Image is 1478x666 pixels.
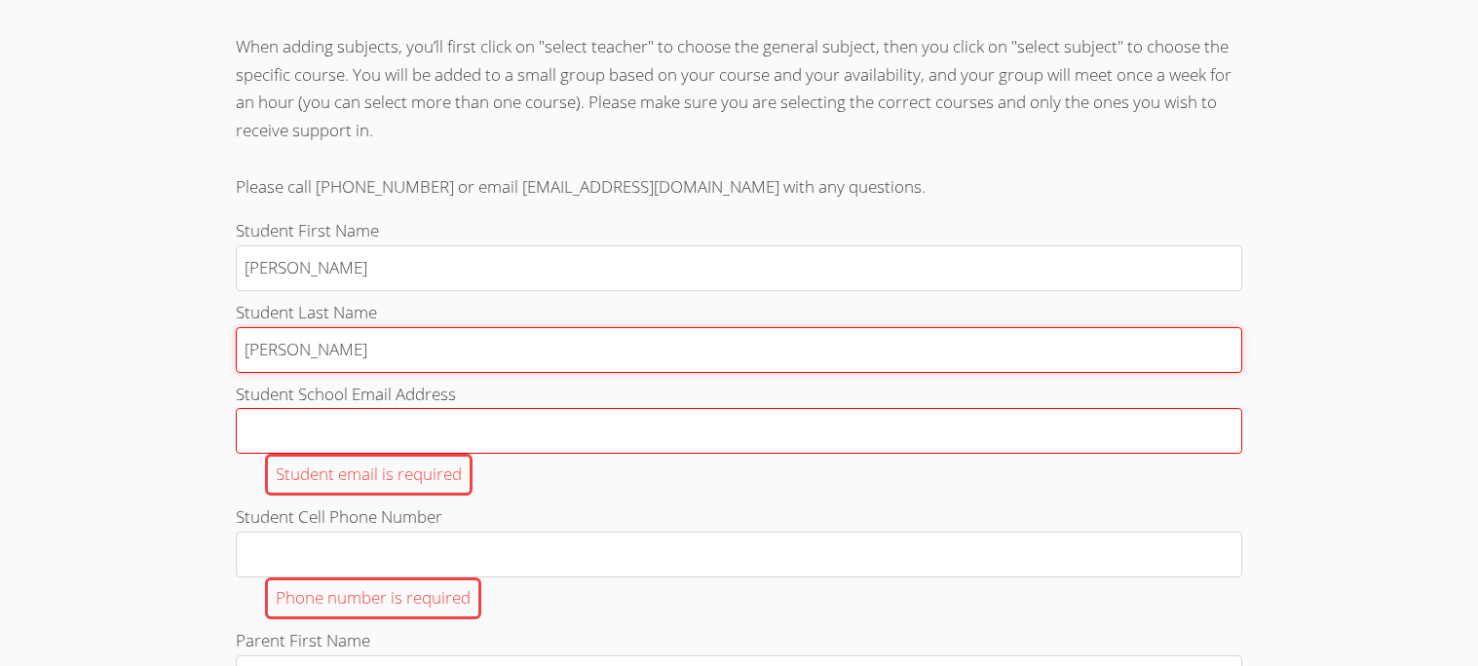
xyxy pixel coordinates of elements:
[236,301,377,323] span: Student Last Name
[236,505,442,528] span: Student Cell Phone Number
[236,245,1241,291] input: Student First Name
[236,408,1241,454] input: Student School Email AddressStudent email is required
[236,219,379,241] span: Student First Name
[236,532,1241,577] input: Student Cell Phone NumberPhone number is required
[265,577,481,619] div: Phone number is required
[265,454,473,496] div: Student email is required
[236,383,456,405] span: Student School Email Address
[236,629,370,651] span: Parent First Name
[236,327,1241,373] input: Student Last Name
